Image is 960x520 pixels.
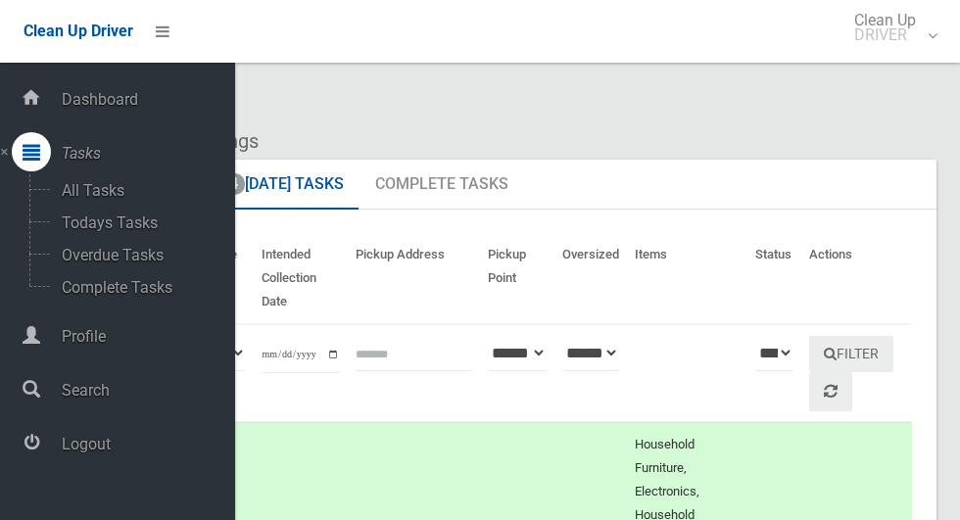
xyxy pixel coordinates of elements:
small: DRIVER [854,27,916,42]
span: Clean Up [844,13,936,42]
span: Complete Tasks [56,278,218,297]
a: Clean Up Driver [24,17,133,46]
span: Logout [56,435,235,453]
button: Filter [809,336,893,372]
span: Profile [56,327,235,346]
span: Overdue Tasks [56,246,218,264]
th: Actions [801,233,912,324]
span: Dashboard [56,90,235,109]
th: Oversized [554,233,627,324]
a: 44[DATE] Tasks [199,160,359,211]
a: Complete Tasks [360,160,523,211]
th: Pickup Point [480,233,555,324]
span: Todays Tasks [56,213,218,232]
th: Intended Collection Date [254,233,349,324]
span: Search [56,381,235,400]
th: Pickup Address [348,233,479,324]
span: All Tasks [56,181,218,200]
span: Clean Up Driver [24,22,133,40]
span: Tasks [56,144,235,163]
th: Items [627,233,747,324]
th: Status [747,233,801,324]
